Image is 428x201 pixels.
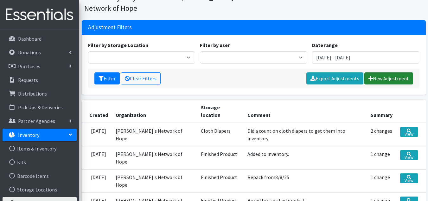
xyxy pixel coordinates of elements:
label: Filter by Storage Location [88,41,148,49]
th: Storage location [197,100,243,123]
a: Partner Agencies [3,115,77,127]
td: Added to inventory. [244,146,367,170]
time: [DATE] [91,128,106,134]
p: Dashboard [18,36,42,42]
a: Storage Locations [3,183,77,196]
td: Repack from8/8/25 [244,170,367,193]
th: Created [82,100,112,123]
td: Finished Product [197,170,243,193]
td: 2 changes [367,123,396,146]
a: Export Adjustments [306,72,363,84]
th: Summary [367,100,396,123]
time: [DATE] [91,174,106,180]
p: Purchases [18,63,40,70]
a: Donations [3,46,77,59]
a: Distributions [3,87,77,100]
label: Date range [312,41,338,49]
p: Partner Agencies [18,118,55,124]
button: Filter [94,72,120,84]
a: View [400,150,418,160]
td: [PERSON_NAME]'s Network of Hope [112,146,197,170]
td: [PERSON_NAME]'s Network of Hope [112,170,197,193]
a: Pick Ups & Deliveries [3,101,77,114]
th: Comment [244,100,367,123]
th: Organization [112,100,197,123]
a: Dashboard [3,32,77,45]
h3: Adjustment Filters [88,24,132,31]
a: Inventory [3,129,77,141]
a: Clear Filters [121,72,161,84]
td: Did a count on cloth diapers to get them into inventory [244,123,367,146]
a: Barcode Items [3,170,77,182]
p: Donations [18,49,41,56]
td: [PERSON_NAME]'s Network of Hope [112,123,197,146]
p: Pick Ups & Deliveries [18,104,63,111]
p: Distributions [18,90,47,97]
a: Purchases [3,60,77,73]
time: [DATE] [91,151,106,157]
td: 1 change [367,146,396,170]
p: Inventory [18,132,39,138]
a: New Adjustment [364,72,413,84]
a: Items & Inventory [3,142,77,155]
label: Filter by user [200,41,230,49]
a: Requests [3,74,77,86]
td: Cloth Diapers [197,123,243,146]
input: January 1, 2011 - December 31, 2011 [312,51,419,64]
td: 1 change [367,170,396,193]
p: Requests [18,77,38,83]
a: View [400,173,418,183]
td: Finished Product [197,146,243,170]
a: View [400,127,418,137]
a: Kits [3,156,77,169]
img: HumanEssentials [3,4,77,25]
